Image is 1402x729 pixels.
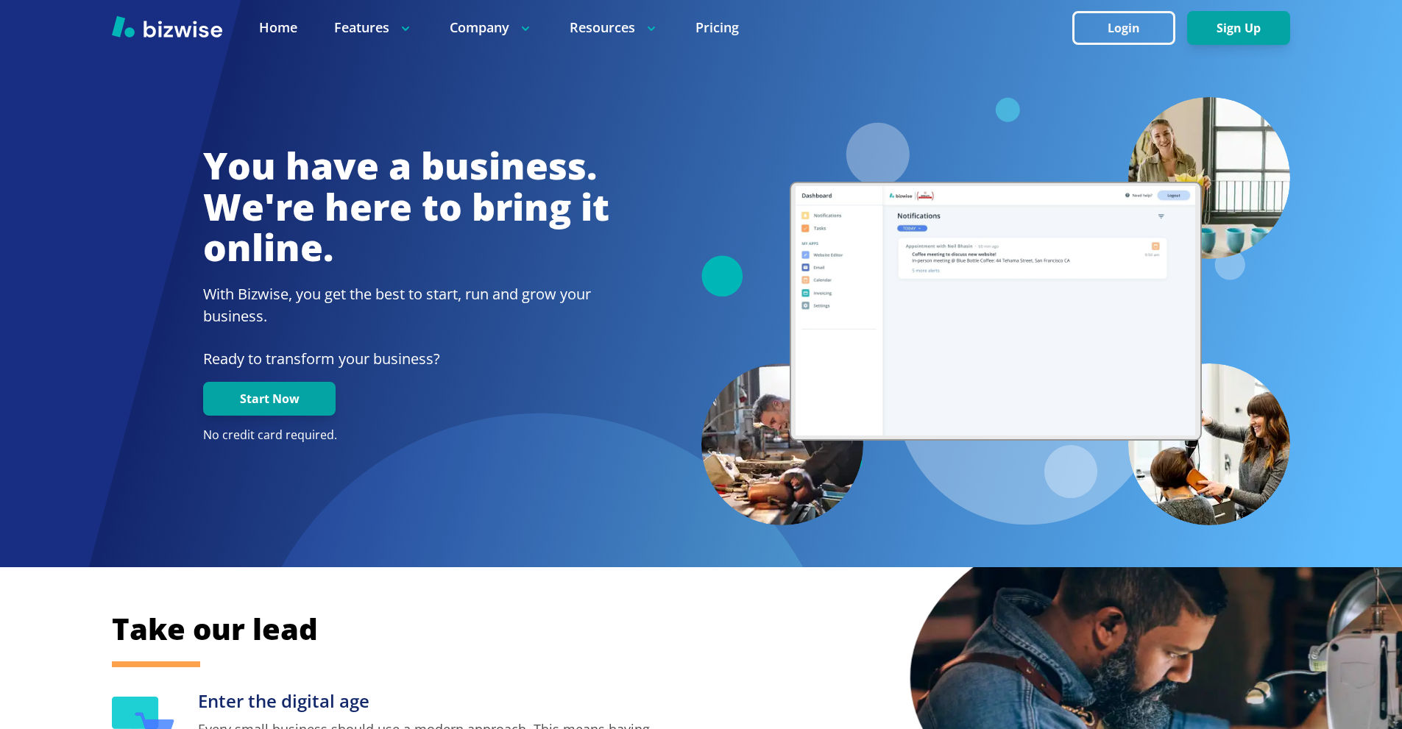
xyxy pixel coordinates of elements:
[203,382,336,416] button: Start Now
[570,18,659,37] p: Resources
[1187,11,1290,45] button: Sign Up
[203,427,609,444] p: No credit card required.
[334,18,413,37] p: Features
[1072,11,1175,45] button: Login
[112,609,1216,649] h2: Take our lead
[203,146,609,269] h1: You have a business. We're here to bring it online.
[203,392,336,406] a: Start Now
[198,689,664,714] h3: Enter the digital age
[203,283,609,327] h2: With Bizwise, you get the best to start, run and grow your business.
[1072,21,1187,35] a: Login
[1187,21,1290,35] a: Sign Up
[695,18,739,37] a: Pricing
[112,15,222,38] img: Bizwise Logo
[259,18,297,37] a: Home
[450,18,533,37] p: Company
[203,348,609,370] p: Ready to transform your business?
